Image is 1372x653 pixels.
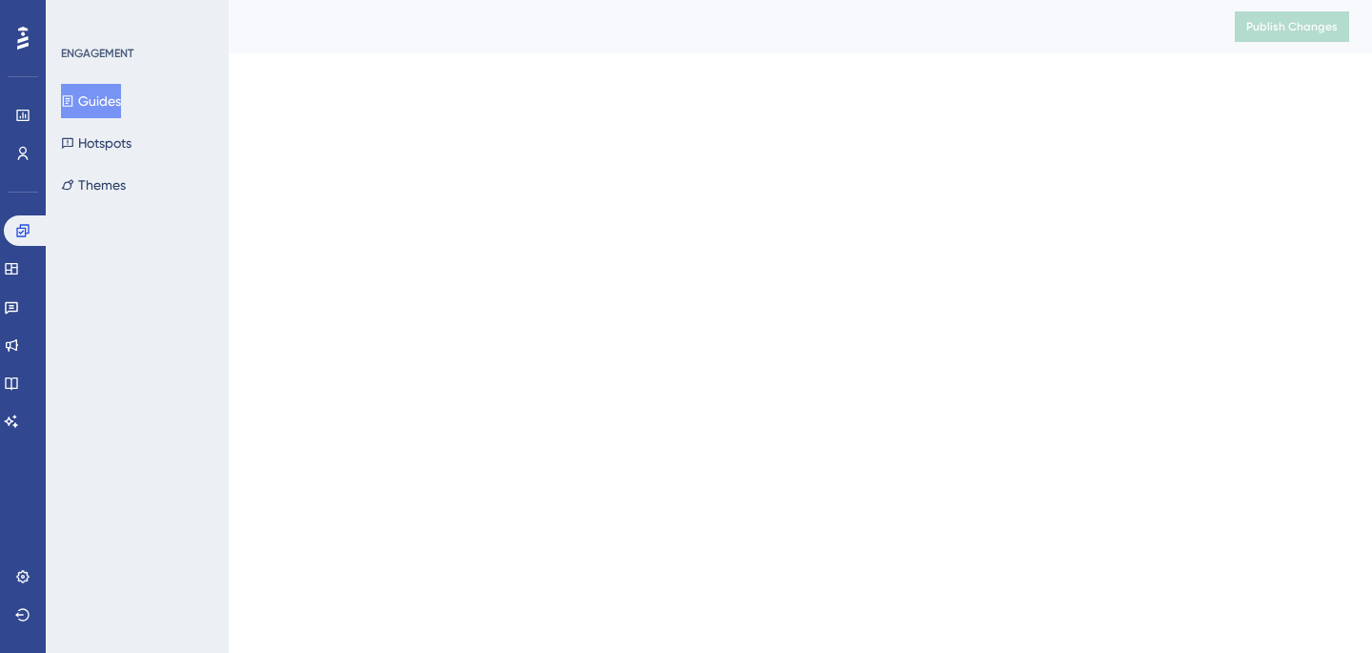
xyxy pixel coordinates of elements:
button: Hotspots [61,126,131,160]
button: Themes [61,168,126,202]
span: Publish Changes [1246,19,1338,34]
button: Publish Changes [1235,11,1349,42]
button: Guides [61,84,121,118]
div: ENGAGEMENT [61,46,133,61]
